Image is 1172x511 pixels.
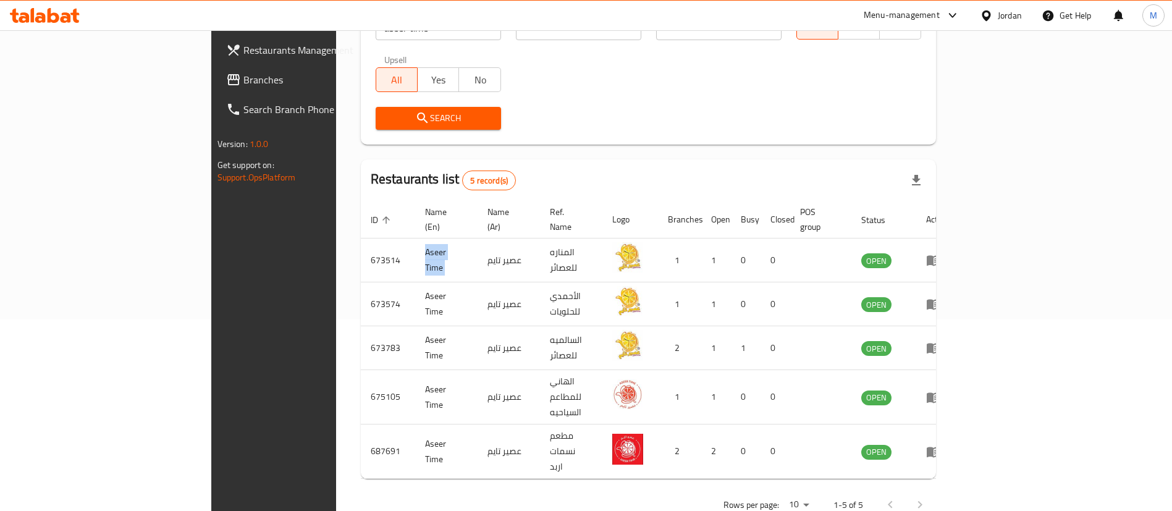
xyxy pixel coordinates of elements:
button: Yes [417,67,459,92]
td: عصير تايم [478,326,540,370]
div: OPEN [861,297,892,312]
span: Branches [243,72,397,87]
span: Name (En) [425,205,463,234]
td: 0 [731,282,761,326]
td: 1 [658,282,701,326]
span: OPEN [861,391,892,405]
td: Aseer Time [415,370,478,424]
div: OPEN [861,253,892,268]
div: OPEN [861,341,892,356]
td: 1 [731,326,761,370]
th: Open [701,201,731,239]
button: All [376,67,418,92]
td: 1 [701,239,731,282]
img: Aseer Time [612,330,643,361]
td: 1 [658,370,701,424]
img: Aseer Time [612,286,643,317]
span: OPEN [861,298,892,312]
div: Jordan [998,9,1022,22]
span: Search Branch Phone [243,102,397,117]
span: 1.0.0 [250,136,269,152]
td: عصير تايم [478,370,540,424]
td: 0 [761,326,790,370]
span: Restaurants Management [243,43,397,57]
td: عصير تايم [478,239,540,282]
td: المناره للعصائر [540,239,602,282]
div: Menu-management [864,8,940,23]
td: 0 [731,424,761,479]
td: 0 [761,424,790,479]
span: M [1150,9,1157,22]
span: POS group [800,205,837,234]
span: 5 record(s) [463,175,515,187]
td: 1 [701,370,731,424]
th: Busy [731,201,761,239]
td: الأحمدي للحلويات [540,282,602,326]
span: TGO [843,19,875,36]
div: Menu [926,390,949,405]
td: 2 [658,424,701,479]
th: Logo [602,201,658,239]
td: 0 [761,239,790,282]
span: All [381,71,413,89]
a: Restaurants Management [216,35,407,65]
button: Search [376,107,501,130]
th: Branches [658,201,701,239]
div: Export file [901,166,931,195]
td: مطعم نسمات اربد [540,424,602,479]
span: Yes [423,71,454,89]
td: Aseer Time [415,326,478,370]
a: Branches [216,65,407,95]
img: Aseer Time [612,434,643,465]
td: 2 [701,424,731,479]
td: السالميه للعصائر [540,326,602,370]
span: Name (Ar) [487,205,525,234]
a: Support.OpsPlatform [217,169,296,185]
span: Get support on: [217,157,274,173]
button: No [458,67,500,92]
span: TMP [885,19,916,36]
span: ID [371,213,394,227]
td: الهاني للمطاعم السياحيه [540,370,602,424]
td: 0 [761,370,790,424]
span: Ref. Name [550,205,588,234]
td: عصير تايم [478,282,540,326]
th: Closed [761,201,790,239]
td: Aseer Time [415,282,478,326]
span: OPEN [861,254,892,268]
a: Search Branch Phone [216,95,407,124]
td: 2 [658,326,701,370]
td: Aseer Time [415,239,478,282]
td: عصير تايم [478,424,540,479]
div: OPEN [861,445,892,460]
td: 1 [701,282,731,326]
label: Upsell [384,55,407,64]
div: Menu [926,340,949,355]
td: 1 [658,239,701,282]
span: Version: [217,136,248,152]
div: Menu [926,253,949,268]
span: Status [861,213,901,227]
img: Aseer Time [612,379,643,410]
th: Action [916,201,959,239]
table: enhanced table [361,201,959,479]
span: Search [386,111,491,126]
span: No [464,71,495,89]
span: All [802,19,833,36]
span: OPEN [861,445,892,459]
td: 1 [701,326,731,370]
div: Menu [926,444,949,459]
td: Aseer Time [415,424,478,479]
td: 0 [731,370,761,424]
h2: Restaurants list [371,170,516,190]
span: OPEN [861,342,892,356]
td: 0 [761,282,790,326]
div: Menu [926,297,949,311]
img: Aseer Time [612,242,643,273]
td: 0 [731,239,761,282]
